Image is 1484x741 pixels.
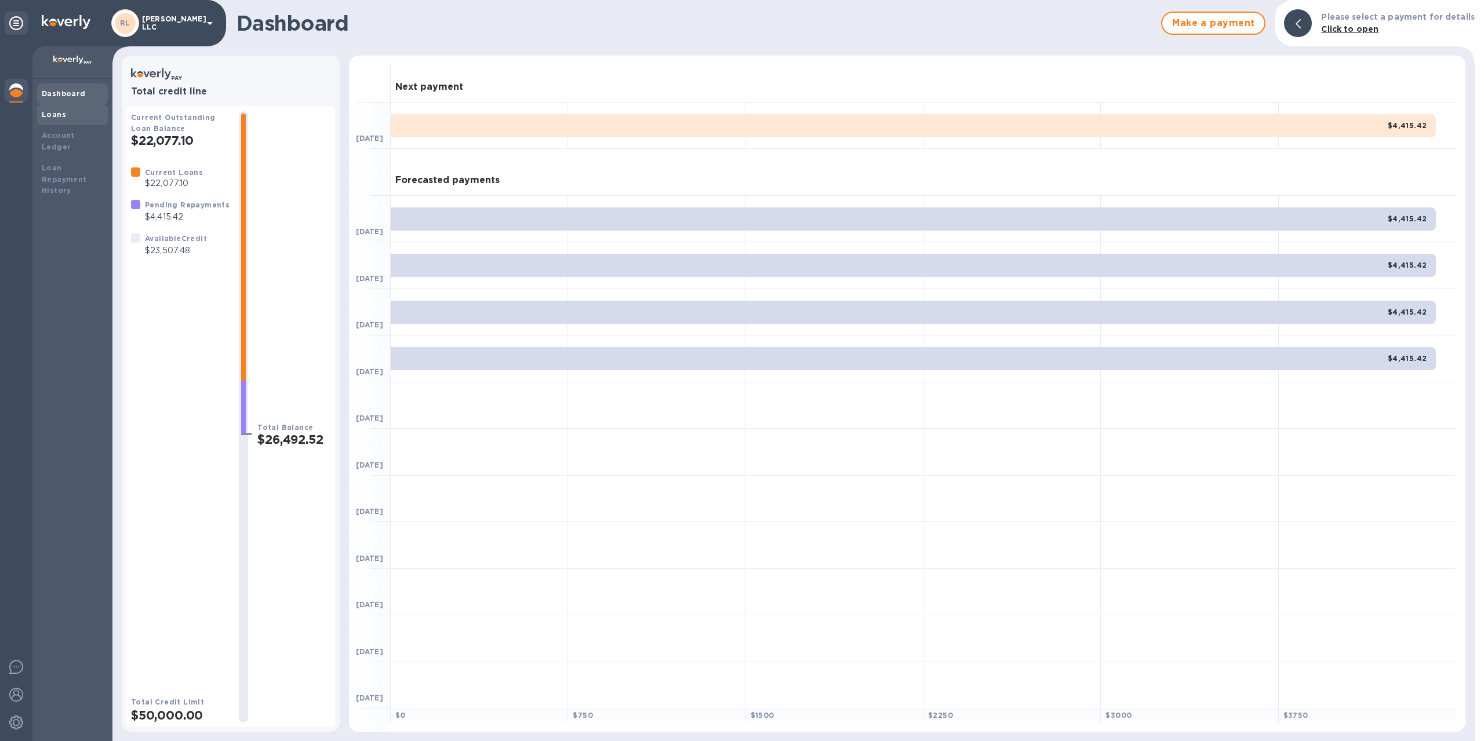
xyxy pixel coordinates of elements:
[1388,354,1427,363] b: $4,415.42
[257,432,330,447] h2: $26,492.52
[145,244,207,257] p: $23,507.48
[751,711,774,720] b: $ 1500
[1172,16,1255,30] span: Make a payment
[5,12,28,35] div: Unpin categories
[131,86,330,97] h3: Total credit line
[395,82,463,93] h3: Next payment
[356,414,383,422] b: [DATE]
[145,234,207,243] b: Available Credit
[145,177,203,189] p: $22,077.10
[356,693,383,702] b: [DATE]
[42,131,75,151] b: Account Ledger
[356,461,383,469] b: [DATE]
[356,600,383,609] b: [DATE]
[1388,261,1427,269] b: $4,415.42
[356,507,383,516] b: [DATE]
[237,11,1155,35] h1: Dashboard
[1321,12,1475,21] b: Please select a payment for details
[1283,711,1308,720] b: $ 3750
[1105,711,1132,720] b: $ 3000
[145,211,230,223] p: $4,415.42
[142,15,200,31] p: [PERSON_NAME] LLC
[356,320,383,329] b: [DATE]
[395,175,500,186] h3: Forecasted payments
[356,274,383,283] b: [DATE]
[131,113,216,133] b: Current Outstanding Loan Balance
[42,163,87,195] b: Loan Repayment History
[1161,12,1265,35] button: Make a payment
[42,110,66,119] b: Loans
[1388,214,1427,223] b: $4,415.42
[131,698,204,706] b: Total Credit Limit
[257,423,313,432] b: Total Balance
[1388,308,1427,316] b: $4,415.42
[1321,24,1378,34] b: Click to open
[131,133,230,148] h2: $22,077.10
[145,168,203,177] b: Current Loans
[131,708,230,722] h2: $50,000.00
[1388,121,1427,130] b: $4,415.42
[928,711,953,720] b: $ 2250
[356,554,383,563] b: [DATE]
[573,711,593,720] b: $ 750
[395,711,406,720] b: $ 0
[356,134,383,143] b: [DATE]
[356,227,383,236] b: [DATE]
[120,19,130,27] b: RL
[356,367,383,376] b: [DATE]
[356,647,383,656] b: [DATE]
[42,15,90,29] img: Logo
[145,200,230,209] b: Pending Repayments
[42,89,86,98] b: Dashboard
